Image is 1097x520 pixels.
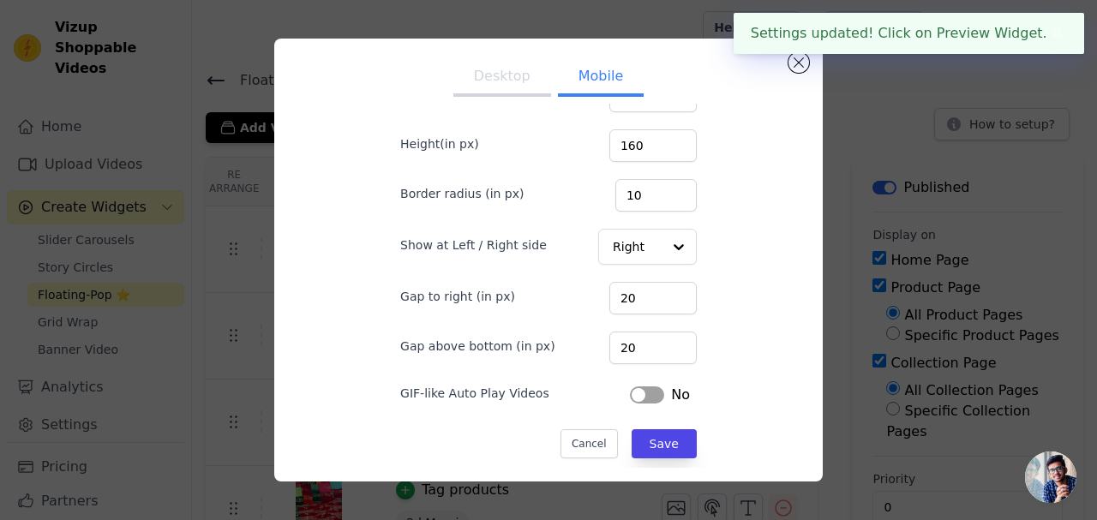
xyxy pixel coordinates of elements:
[400,185,524,202] label: Border radius (in px)
[400,135,479,152] label: Height(in px)
[560,429,618,458] button: Cancel
[400,338,555,355] label: Gap above bottom (in px)
[400,385,549,402] label: GIF-like Auto Play Videos
[453,59,551,97] button: Desktop
[632,429,697,458] button: Save
[734,13,1084,54] div: Settings updated! Click on Preview Widget.
[558,59,644,97] button: Mobile
[788,52,809,73] button: Close modal
[1047,23,1067,44] button: Close
[400,236,547,254] label: Show at Left / Right side
[671,385,690,405] span: No
[400,288,515,305] label: Gap to right (in px)
[1025,451,1076,503] a: Open chat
